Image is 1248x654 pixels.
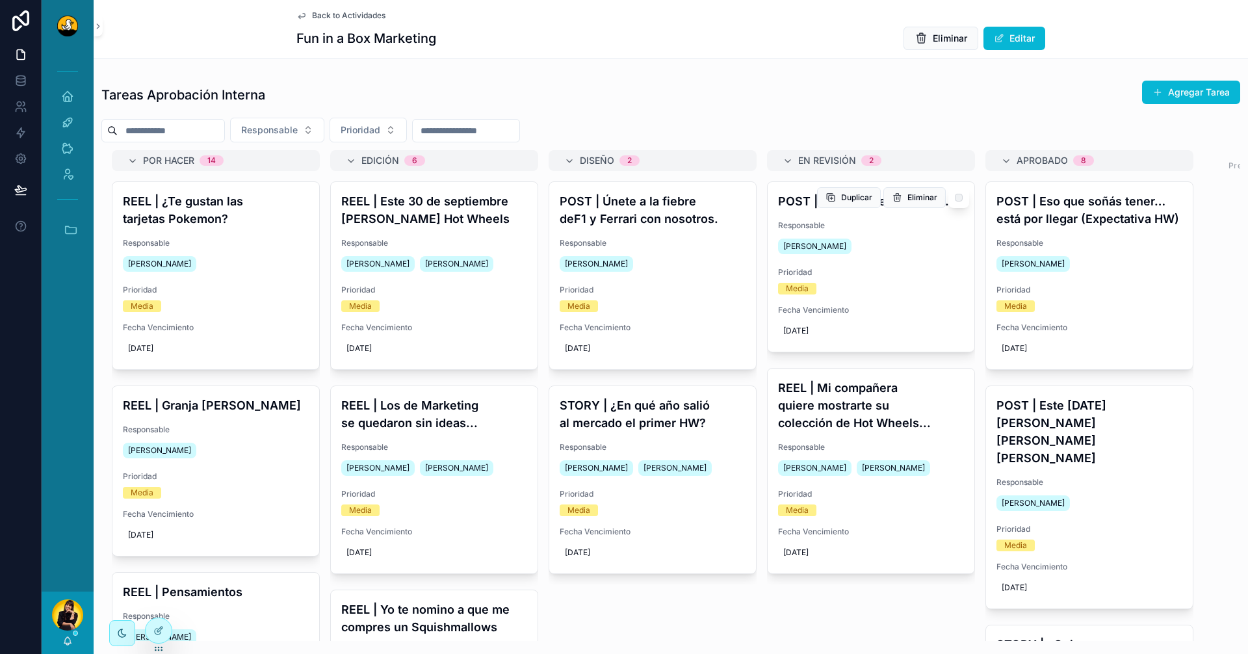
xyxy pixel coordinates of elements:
span: [PERSON_NAME] [565,463,628,473]
div: Media [786,283,809,294]
span: En Revisión [798,154,856,167]
span: [DATE] [783,547,959,558]
span: Prioridad [996,524,1182,534]
a: REEL | Mi compañera quiere mostrarte su colección de Hot Wheels...Responsable[PERSON_NAME][PERSON... [767,368,975,574]
div: 6 [412,155,417,166]
span: [DATE] [128,530,304,540]
button: Eliminar [903,27,978,50]
a: REEL | Granja [PERSON_NAME]Responsable[PERSON_NAME]PrioridadMediaFecha Vencimiento[DATE] [112,386,320,556]
span: Responsable [341,238,527,248]
span: Responsable [241,124,298,137]
h4: REEL | Los de Marketing se quedaron sin ideas... [341,397,527,432]
span: Eliminar [907,192,937,203]
span: Responsable [996,238,1182,248]
span: Diseño [580,154,614,167]
span: [PERSON_NAME] [128,445,191,456]
span: [PERSON_NAME] [1002,498,1065,508]
span: [PERSON_NAME] [783,241,846,252]
span: [PERSON_NAME] [425,463,488,473]
span: Fecha Vencimiento [341,322,527,333]
span: Aprobado [1017,154,1068,167]
h4: POST | Únete a la fiebre deF1 y Ferrari con nosotros. [560,192,746,228]
span: Prioridad [778,267,964,278]
div: Media [567,504,590,516]
div: Media [131,300,153,312]
a: Back to Actividades [296,10,385,21]
span: Prioridad [123,285,309,295]
span: Responsable [341,442,527,452]
span: Prioridad [341,124,380,137]
div: scrollable content [42,52,94,267]
h1: Fun in a Box Marketing [296,29,436,47]
span: Responsable [778,442,964,452]
span: Prioridad [341,285,527,295]
img: App logo [57,16,78,36]
span: Responsable [560,442,746,452]
a: POST | Ganador del concurso.Responsable[PERSON_NAME]PrioridadMediaFecha Vencimiento[DATE]Eliminar... [767,181,975,352]
span: [DATE] [565,343,740,354]
span: [PERSON_NAME] [128,259,191,269]
span: Responsable [123,425,309,435]
span: [PERSON_NAME] [783,463,846,473]
span: [DATE] [346,547,522,558]
span: Fecha Vencimiento [341,527,527,537]
div: Media [1004,540,1027,551]
span: Eliminar [933,32,967,45]
button: Eliminar [883,187,946,208]
span: [PERSON_NAME] [565,259,628,269]
span: Fecha Vencimiento [560,322,746,333]
span: [DATE] [1002,582,1177,593]
span: Prioridad [560,489,746,499]
span: [DATE] [346,343,522,354]
div: 2 [627,155,632,166]
a: REEL | Este 30 de septiembre [PERSON_NAME] Hot WheelsResponsable[PERSON_NAME][PERSON_NAME]Priorid... [330,181,538,370]
span: Responsable [996,477,1182,488]
span: Responsable [123,238,309,248]
span: Fecha Vencimiento [778,527,964,537]
h4: REEL | Yo te nomino a que me compres un Squishmallows [341,601,527,636]
div: 2 [869,155,874,166]
div: Media [786,504,809,516]
span: Fecha Vencimiento [123,322,309,333]
h4: REEL | Este 30 de septiembre [PERSON_NAME] Hot Wheels [341,192,527,228]
div: 8 [1081,155,1086,166]
h4: REEL | Mi compañera quiere mostrarte su colección de Hot Wheels... [778,379,964,432]
span: Prioridad [996,285,1182,295]
a: STORY | ¿En qué año salió al mercado el primer HW?Responsable[PERSON_NAME][PERSON_NAME]PrioridadM... [549,386,757,574]
span: Fecha Vencimiento [123,509,309,519]
span: Fecha Vencimiento [560,527,746,537]
h4: POST | Este [DATE][PERSON_NAME] [PERSON_NAME] [PERSON_NAME] [996,397,1182,467]
span: Fecha Vencimiento [996,322,1182,333]
span: Edición [361,154,399,167]
span: [PERSON_NAME] [346,259,409,269]
span: [DATE] [128,343,304,354]
button: Agregar Tarea [1142,81,1240,104]
span: Fecha Vencimiento [778,305,964,315]
h4: STORY | ¿En qué año salió al mercado el primer HW? [560,397,746,432]
span: [PERSON_NAME] [1002,259,1065,269]
span: [DATE] [783,326,959,336]
h1: Tareas Aprobación Interna [101,86,265,104]
div: Media [349,300,372,312]
span: Fecha Vencimiento [996,562,1182,572]
span: Responsable [778,220,964,231]
span: Prioridad [778,489,964,499]
a: REEL | ¿Te gustan las tarjetas Pokemon?Responsable[PERSON_NAME]PrioridadMediaFecha Vencimiento[DATE] [112,181,320,370]
button: Select Button [230,118,324,142]
div: 14 [207,155,216,166]
button: Duplicar [817,187,881,208]
span: [PERSON_NAME] [643,463,707,473]
span: [DATE] [1002,343,1177,354]
h4: POST | Ganador del concurso. [778,192,964,210]
a: POST | Eso que soñás tener… está por llegar (Expectativa HW)Responsable[PERSON_NAME]PrioridadMedi... [985,181,1193,370]
span: [DATE] [565,547,740,558]
span: Por Hacer [143,154,194,167]
div: Media [1004,300,1027,312]
button: Select Button [330,118,407,142]
span: Prioridad [341,489,527,499]
span: Responsable [123,611,309,621]
a: POST | Este [DATE][PERSON_NAME] [PERSON_NAME] [PERSON_NAME]Responsable[PERSON_NAME]PrioridadMedia... [985,386,1193,609]
span: [PERSON_NAME] [425,259,488,269]
h4: REEL | Granja [PERSON_NAME] [123,397,309,414]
